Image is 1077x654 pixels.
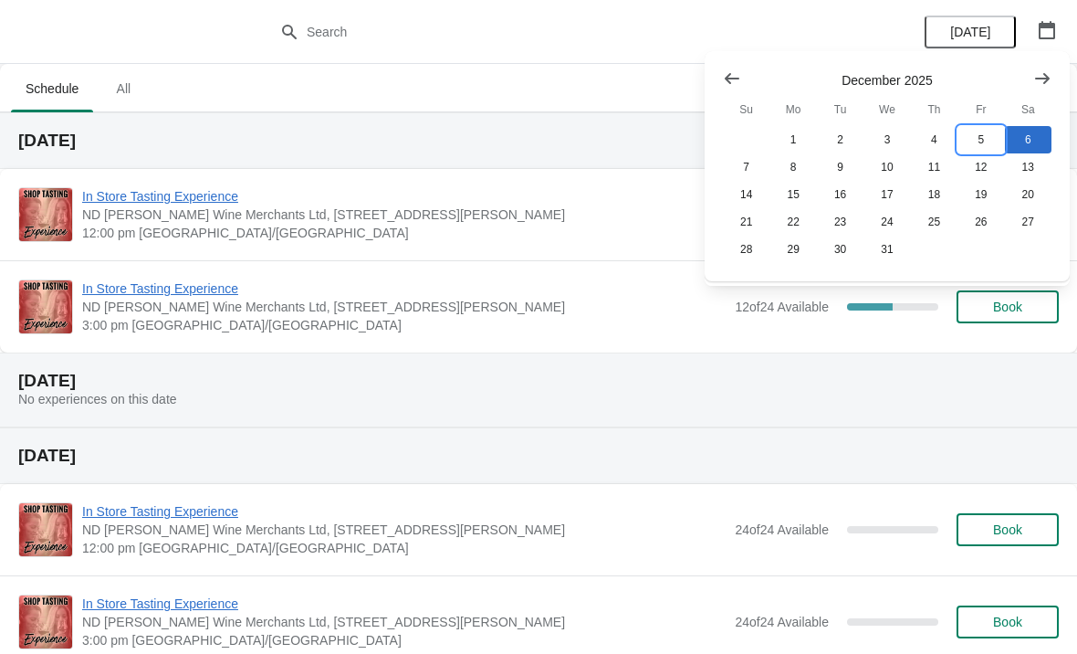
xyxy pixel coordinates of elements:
button: Friday December 5 2025 [957,126,1004,153]
button: Thursday December 11 2025 [911,153,957,181]
th: Sunday [723,93,769,126]
button: Tuesday December 2 2025 [817,126,863,153]
span: Book [993,522,1022,537]
button: Monday December 1 2025 [769,126,816,153]
button: Saturday December 13 2025 [1005,153,1051,181]
button: Wednesday December 31 2025 [863,236,910,263]
span: No experiences on this date [18,392,177,406]
th: Wednesday [863,93,910,126]
button: Sunday December 28 2025 [723,236,769,263]
button: Book [957,606,1059,638]
th: Friday [957,93,1004,126]
button: Book [957,513,1059,546]
button: Thursday December 4 2025 [911,126,957,153]
button: Show next month, January 2026 [1026,62,1059,95]
th: Tuesday [817,93,863,126]
span: 12 of 24 Available [735,300,829,314]
button: Tuesday December 23 2025 [817,208,863,236]
button: Book [957,290,1059,323]
span: In Store Tasting Experience [82,502,726,521]
img: In Store Tasting Experience | ND John Wine Merchants Ltd, 90 Walter Road, Swansea SA1 4QF, UK | 1... [19,188,72,241]
span: 24 of 24 Available [735,615,829,629]
span: Book [993,300,1022,314]
button: Wednesday December 24 2025 [863,208,910,236]
button: Saturday December 6 2025 [1005,126,1051,153]
span: ND [PERSON_NAME] Wine Merchants Ltd, [STREET_ADDRESS][PERSON_NAME] [82,521,726,539]
button: Wednesday December 10 2025 [863,153,910,181]
button: Friday December 12 2025 [957,153,1004,181]
span: Schedule [11,72,93,105]
span: 24 of 24 Available [735,522,829,537]
span: All [100,72,146,105]
th: Saturday [1005,93,1051,126]
input: Search [306,16,808,48]
button: Monday December 22 2025 [769,208,816,236]
span: Book [993,615,1022,629]
button: Sunday December 21 2025 [723,208,769,236]
button: [DATE] [925,16,1016,48]
button: Thursday December 25 2025 [911,208,957,236]
button: Wednesday December 17 2025 [863,181,910,208]
span: ND [PERSON_NAME] Wine Merchants Ltd, [STREET_ADDRESS][PERSON_NAME] [82,613,726,631]
img: In Store Tasting Experience | ND John Wine Merchants Ltd, 90 Walter Road, Swansea SA1 4QF, UK | 1... [19,503,72,556]
img: In Store Tasting Experience | ND John Wine Merchants Ltd, 90 Walter Road, Swansea SA1 4QF, UK | 3... [19,280,72,333]
span: In Store Tasting Experience [82,595,726,613]
button: Tuesday December 30 2025 [817,236,863,263]
button: Sunday December 14 2025 [723,181,769,208]
button: Tuesday December 16 2025 [817,181,863,208]
button: Monday December 29 2025 [769,236,816,263]
span: 12:00 pm [GEOGRAPHIC_DATA]/[GEOGRAPHIC_DATA] [82,224,726,242]
span: [DATE] [950,25,990,39]
span: In Store Tasting Experience [82,280,726,298]
span: In Store Tasting Experience [82,187,726,206]
img: In Store Tasting Experience | ND John Wine Merchants Ltd, 90 Walter Road, Swansea SA1 4QF, UK | 3... [19,596,72,649]
h2: [DATE] [18,372,1059,390]
h2: [DATE] [18,132,1059,150]
button: Monday December 8 2025 [769,153,816,181]
th: Thursday [911,93,957,126]
span: 3:00 pm [GEOGRAPHIC_DATA]/[GEOGRAPHIC_DATA] [82,631,726,649]
button: Friday December 19 2025 [957,181,1004,208]
button: Monday December 15 2025 [769,181,816,208]
h2: [DATE] [18,447,1059,465]
button: Sunday December 7 2025 [723,153,769,181]
span: 3:00 pm [GEOGRAPHIC_DATA]/[GEOGRAPHIC_DATA] [82,316,726,334]
button: Saturday December 27 2025 [1005,208,1051,236]
span: ND [PERSON_NAME] Wine Merchants Ltd, [STREET_ADDRESS][PERSON_NAME] [82,298,726,316]
span: ND [PERSON_NAME] Wine Merchants Ltd, [STREET_ADDRESS][PERSON_NAME] [82,206,726,224]
button: Friday December 26 2025 [957,208,1004,236]
span: 12:00 pm [GEOGRAPHIC_DATA]/[GEOGRAPHIC_DATA] [82,539,726,557]
th: Monday [769,93,816,126]
button: Tuesday December 9 2025 [817,153,863,181]
button: Thursday December 18 2025 [911,181,957,208]
button: Wednesday December 3 2025 [863,126,910,153]
button: Saturday December 20 2025 [1005,181,1051,208]
button: Show previous month, November 2025 [716,62,748,95]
